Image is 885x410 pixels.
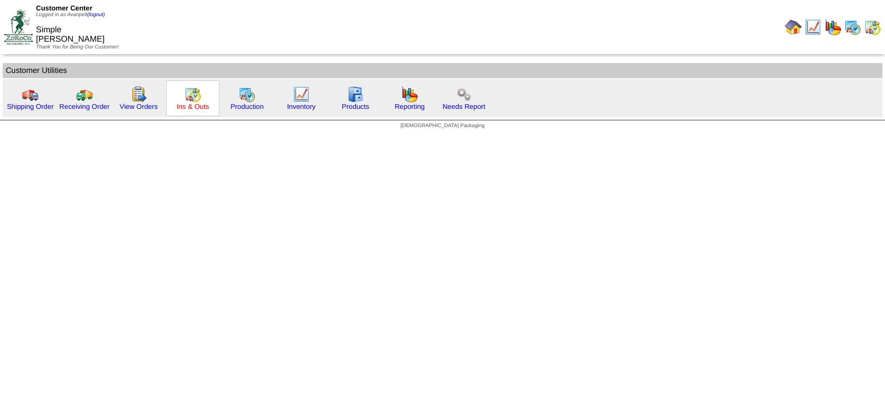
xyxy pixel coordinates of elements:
a: Production [230,103,264,110]
span: Logged in as Avanpelt [36,12,105,18]
img: line_graph.gif [805,19,821,35]
span: Thank You for Being Our Customer! [36,44,119,50]
img: line_graph.gif [293,86,310,103]
a: Inventory [287,103,316,110]
a: Ins & Outs [177,103,209,110]
img: calendarprod.gif [844,19,861,35]
span: [DEMOGRAPHIC_DATA] Packaging [400,123,484,129]
td: Customer Utilities [3,63,882,78]
img: calendarinout.gif [185,86,201,103]
img: calendarprod.gif [239,86,255,103]
a: Receiving Order [59,103,109,110]
img: ZoRoCo_Logo(Green%26Foil)%20jpg.webp [4,9,33,44]
img: truck2.gif [76,86,93,103]
img: cabinet.gif [347,86,364,103]
img: graph.gif [401,86,418,103]
span: Customer Center [36,4,92,12]
img: calendarinout.gif [864,19,881,35]
img: workflow.png [456,86,472,103]
img: home.gif [785,19,802,35]
a: Shipping Order [7,103,54,110]
img: workorder.gif [130,86,147,103]
a: (logout) [87,12,105,18]
img: graph.gif [825,19,841,35]
a: Products [342,103,370,110]
a: Reporting [395,103,425,110]
img: truck.gif [22,86,39,103]
a: Needs Report [443,103,485,110]
span: Simple [PERSON_NAME] [36,26,105,44]
a: View Orders [119,103,157,110]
